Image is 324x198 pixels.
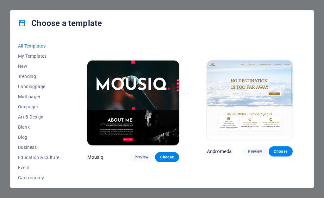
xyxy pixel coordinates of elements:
button: Choose [155,152,179,162]
button: Landingpage [18,81,59,92]
span: New [18,64,59,69]
span: Preview [134,155,148,160]
button: Blank [18,122,59,132]
span: My Templates [18,54,59,59]
span: Multipager [18,94,59,99]
h4: Choose a template [18,18,102,28]
button: Art & Design [18,112,59,122]
button: New [18,61,59,71]
span: Choose [160,155,174,160]
span: Art & Design [18,114,59,119]
p: Mousiq [87,154,104,160]
button: Business [18,142,59,152]
button: Choose [269,146,293,156]
span: All Templates [18,43,59,48]
button: Event [18,163,59,173]
span: Preview [248,149,262,154]
span: Onepager [18,104,59,109]
button: Preview [243,146,267,156]
span: Landingpage [18,84,59,89]
p: Andromeda [207,148,232,155]
button: All Templates [18,41,59,51]
span: Trending [18,74,59,79]
button: Trending [18,71,59,81]
button: Blog [18,132,59,142]
span: Choose [274,149,288,154]
button: Multipager [18,92,59,102]
button: Onepager [18,102,59,112]
img: Mousiq [87,61,179,145]
span: Business [18,145,59,150]
span: Blank [18,125,59,130]
img: Andromeda [207,61,293,140]
span: Gastronomy [18,175,59,180]
button: My Templates [18,51,59,61]
button: Preview [129,152,153,162]
button: Education & Culture [18,152,59,163]
button: Gastronomy [18,173,59,183]
span: Event [18,165,59,170]
span: Blog [18,135,59,140]
span: Education & Culture [18,155,59,160]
